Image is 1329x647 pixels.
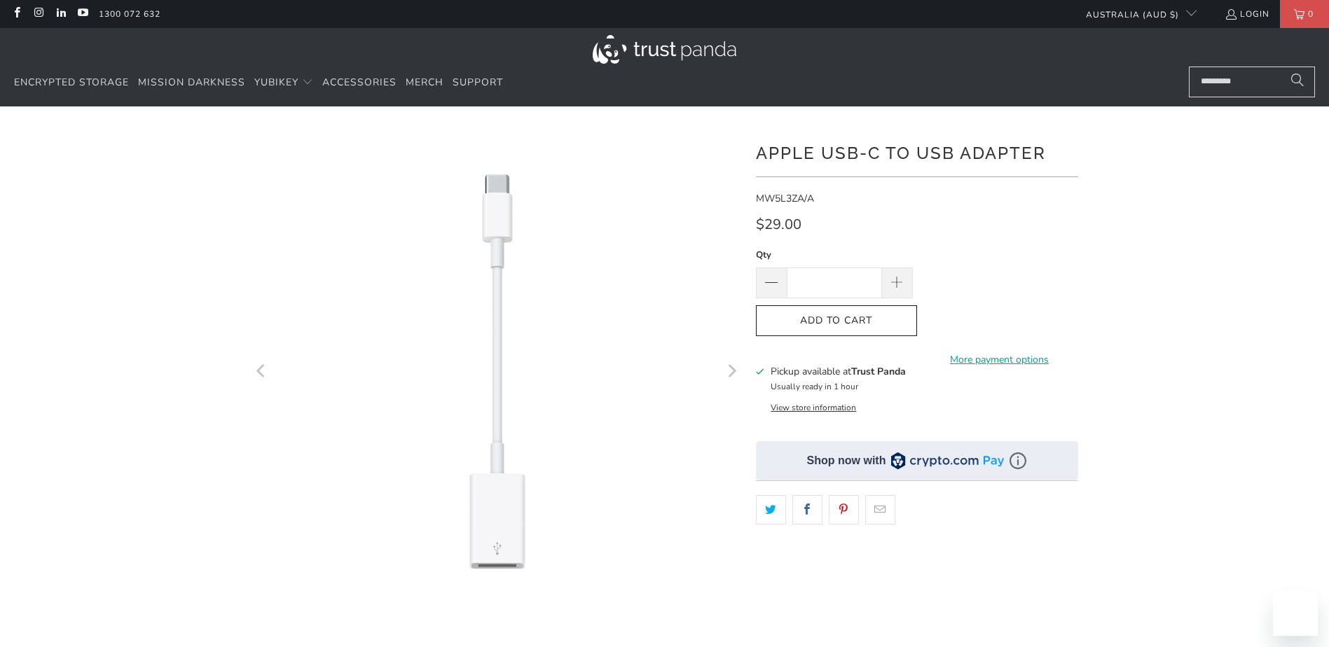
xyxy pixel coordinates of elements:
a: Merch [406,67,443,99]
span: Support [453,76,503,89]
a: Trust Panda Australia on Instagram [32,8,44,20]
input: Search... [1189,67,1315,97]
button: View store information [771,402,856,413]
a: Share this on Pinterest [829,495,859,524]
span: MW5L3ZA/A [756,192,814,205]
small: Usually ready in 1 hour [771,381,858,392]
img: Trust Panda Australia [593,35,736,64]
button: Search [1280,67,1315,97]
span: Accessories [322,76,397,89]
a: Trust Panda Australia on Facebook [11,8,22,20]
a: Mission Darkness [138,67,245,99]
div: Shop now with [807,453,886,468]
iframe: Button to launch messaging window [1273,591,1318,636]
h1: Apple USB-C to USB Adapter [756,138,1078,166]
a: Trust Panda Australia on LinkedIn [55,8,67,20]
b: Trust Panda [851,365,906,378]
a: Accessories [322,67,397,99]
a: Email this to a friend [865,495,895,524]
a: More payment options [921,352,1078,368]
span: YubiKey [254,76,298,89]
a: Trust Panda Australia on YouTube [76,8,88,20]
a: Share this on Facebook [792,495,822,524]
button: Add to Cart [756,305,917,337]
span: $29.00 [756,215,801,234]
h3: Pickup available at [771,364,906,379]
span: Merch [406,76,443,89]
a: Login [1225,6,1269,22]
span: Add to Cart [771,315,902,327]
label: Qty [756,247,913,263]
a: Apple USB-C to USB Adapter [252,127,742,618]
a: Share this on Twitter [756,495,786,524]
a: 1300 072 632 [99,6,160,22]
summary: YubiKey [254,67,313,99]
a: Encrypted Storage [14,67,129,99]
nav: Translation missing: en.navigation.header.main_nav [14,67,503,99]
span: Mission Darkness [138,76,245,89]
a: Support [453,67,503,99]
button: Next [720,127,743,618]
span: Encrypted Storage [14,76,129,89]
button: Previous [251,127,273,618]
